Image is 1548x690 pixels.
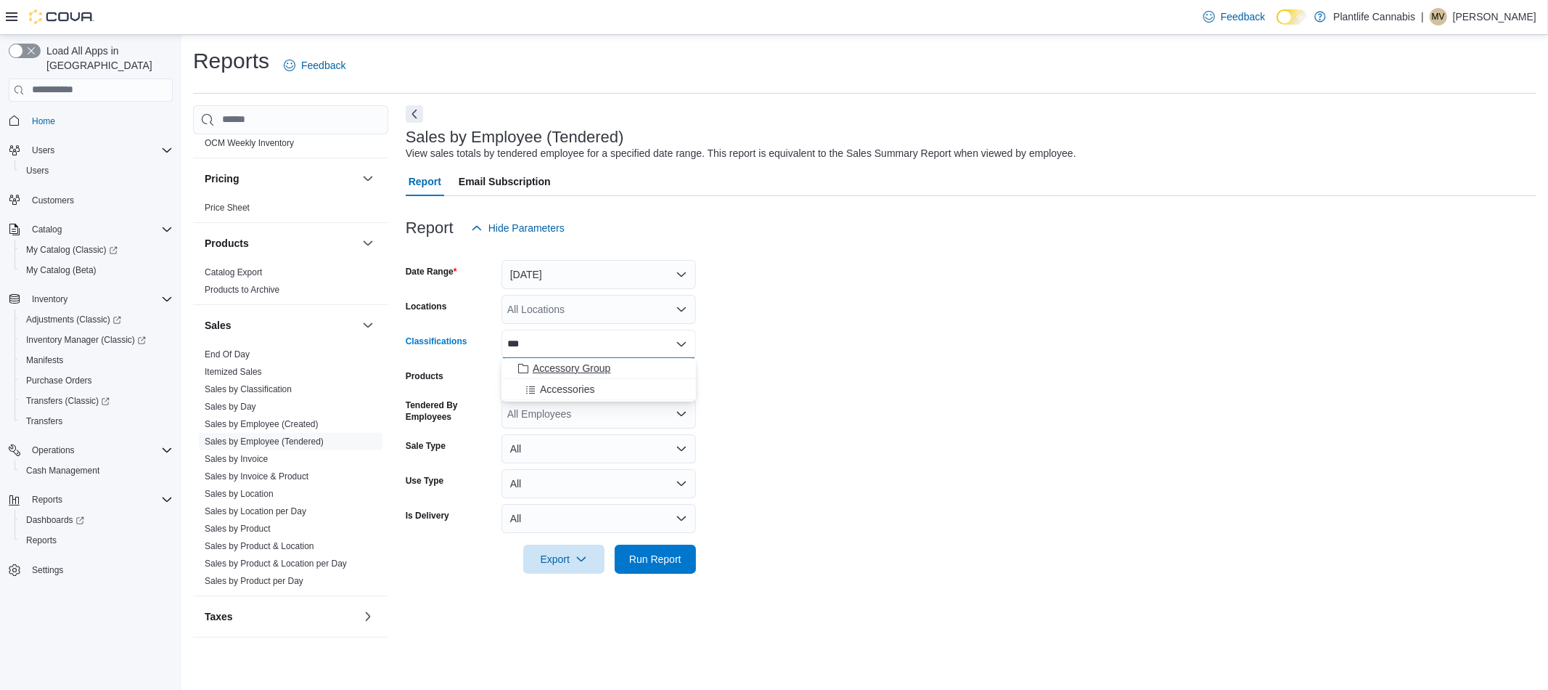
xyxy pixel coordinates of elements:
a: Settings [26,561,69,579]
span: Catalog Export [205,267,262,278]
h3: Sales by Employee (Tendered) [406,129,624,146]
label: Sale Type [406,440,446,452]
a: My Catalog (Classic) [20,241,123,259]
span: My Catalog (Classic) [20,241,173,259]
button: Users [15,161,179,181]
a: Customers [26,192,80,209]
button: Run Report [615,545,696,574]
span: Feedback [301,58,345,73]
a: Sales by Product [205,524,271,534]
a: Transfers [20,413,68,430]
span: Operations [32,445,75,456]
button: Export [523,545,605,574]
span: Reports [26,535,57,546]
button: Operations [26,442,81,459]
a: Sales by Invoice [205,454,268,464]
span: Export [532,545,596,574]
span: Sales by Employee (Tendered) [205,436,324,447]
span: Manifests [20,352,173,369]
a: Sales by Classification [205,384,292,394]
div: Sales [193,346,388,596]
a: Sales by Location [205,489,274,499]
span: OCM Weekly Inventory [205,137,294,149]
span: Home [32,115,55,127]
a: Sales by Day [205,402,256,412]
span: Sales by Product & Location per Day [205,558,347,569]
span: Report [409,167,441,196]
label: Is Delivery [406,510,449,521]
button: Settings [3,559,179,580]
a: Sales by Invoice & Product [205,471,308,482]
span: Sales by Location [205,488,274,500]
span: Email Subscription [459,167,551,196]
label: Use Type [406,475,443,487]
span: My Catalog (Beta) [20,261,173,279]
span: Catalog [26,221,173,238]
button: Reports [15,530,179,551]
span: Purchase Orders [26,375,92,386]
a: Adjustments (Classic) [20,311,127,328]
a: Inventory Manager (Classic) [15,330,179,350]
button: Inventory [3,289,179,309]
h3: Sales [205,318,232,333]
h3: Report [406,219,454,237]
button: Next [406,105,423,123]
button: Products [359,235,377,252]
label: Date Range [406,266,457,277]
a: Reports [20,532,62,549]
span: Users [26,142,173,159]
span: Users [26,165,49,176]
button: Users [26,142,60,159]
button: Reports [26,491,68,508]
a: Cash Management [20,462,105,479]
span: Hide Parameters [488,221,565,235]
button: Home [3,110,179,131]
span: Sales by Product & Location [205,540,314,552]
span: Sales by Invoice [205,453,268,465]
a: Sales by Product & Location [205,541,314,551]
h3: Taxes [205,609,233,624]
div: View sales totals by tendered employee for a specified date range. This report is equivalent to t... [406,146,1076,161]
span: Inventory [26,291,173,308]
span: MV [1432,8,1445,25]
button: Accessory Group [501,358,696,379]
button: Transfers [15,411,179,431]
span: Itemized Sales [205,366,262,378]
button: All [501,504,696,533]
span: Dashboards [26,514,84,526]
span: Sales by Invoice & Product [205,471,308,482]
div: Michael Vincent [1430,8,1447,25]
div: Choose from the following options [501,358,696,400]
span: Manifests [26,354,63,366]
h3: Products [205,236,249,251]
span: Accessory Group [533,361,610,376]
button: Catalog [3,219,179,240]
button: Pricing [359,170,377,187]
a: Transfers (Classic) [15,391,179,411]
a: Transfers (Classic) [20,392,115,410]
a: Sales by Location per Day [205,506,306,516]
button: Taxes [359,608,377,625]
span: Transfers (Classic) [20,392,173,410]
span: Operations [26,442,173,459]
span: Users [32,145,54,156]
img: Cova [29,9,94,24]
label: Locations [406,301,447,312]
a: Sales by Employee (Created) [205,419,319,429]
span: Sales by Classification [205,383,292,395]
a: End Of Day [205,349,250,360]
a: Itemized Sales [205,367,262,377]
button: Customers [3,190,179,211]
h1: Reports [193,46,269,76]
span: Products to Archive [205,284,279,296]
a: Price Sheet [205,203,250,213]
button: Sales [205,318,356,333]
button: Purchase Orders [15,370,179,391]
span: Transfers [26,415,62,427]
button: Hide Parameters [465,214,570,243]
span: Users [20,162,173,179]
button: Products [205,236,356,251]
a: Feedback [1197,2,1271,31]
a: My Catalog (Beta) [20,261,102,279]
span: Customers [26,191,173,209]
